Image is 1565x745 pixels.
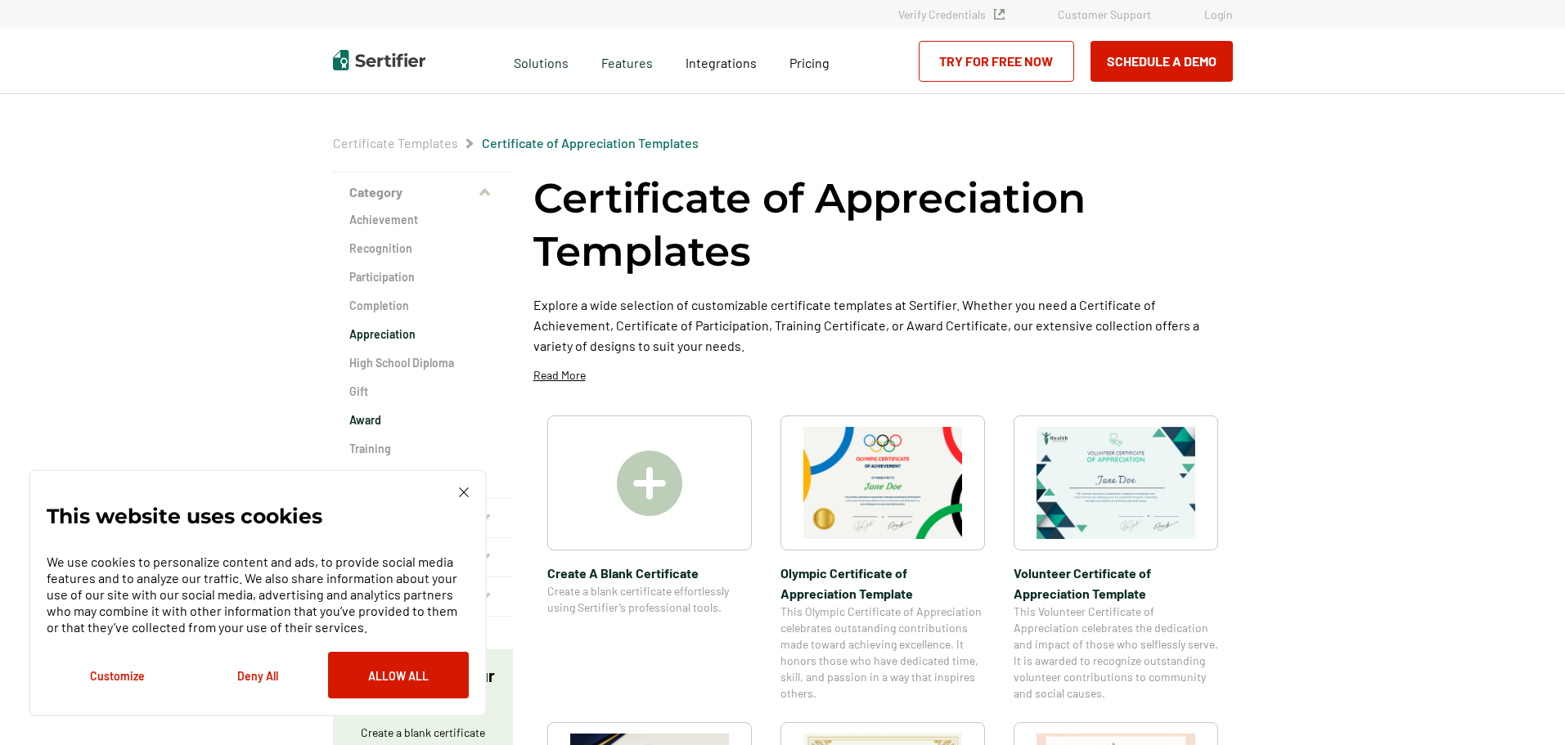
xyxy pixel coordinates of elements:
img: Volunteer Certificate of Appreciation Template [1037,427,1195,539]
button: Allow All [328,652,469,698]
a: Participation [349,269,497,285]
a: Recognition [349,240,497,257]
a: Olympic Certificate of Appreciation​ TemplateOlympic Certificate of Appreciation​ TemplateThis Ol... [780,415,985,702]
a: Appreciation [349,326,497,343]
a: Customer Support [1058,7,1151,21]
a: Certificate of Appreciation Templates [482,135,699,150]
p: This website uses cookies [47,508,322,524]
a: High School Diploma [349,355,497,371]
span: Olympic Certificate of Appreciation​ Template [780,563,985,604]
a: Completion [349,298,497,314]
span: Features [601,51,653,71]
span: Certificate Templates [333,135,458,151]
button: Category [333,173,513,212]
a: Try for Free Now [919,41,1074,82]
span: This Olympic Certificate of Appreciation celebrates outstanding contributions made toward achievi... [780,604,985,702]
a: Award [349,412,497,429]
button: Customize [47,652,187,698]
div: Category [333,212,513,499]
iframe: Chat Widget [1483,666,1565,745]
img: Sertifier | Digital Credentialing Platform [333,50,425,70]
button: Deny All [187,652,328,698]
span: Certificate of Appreciation Templates [482,135,699,151]
span: Create A Blank Certificate [547,563,752,583]
span: This Volunteer Certificate of Appreciation celebrates the dedication and impact of those who self... [1014,604,1218,702]
span: Create a blank certificate effortlessly using Sertifier’s professional tools. [547,583,752,616]
a: Achievement [349,212,497,228]
span: Solutions [514,51,569,71]
img: Olympic Certificate of Appreciation​ Template [803,427,962,539]
p: Explore a wide selection of customizable certificate templates at Sertifier. Whether you need a C... [533,294,1233,356]
button: Schedule a Demo [1091,41,1233,82]
a: Integrations [686,51,757,71]
img: Create A Blank Certificate [617,451,682,516]
span: Volunteer Certificate of Appreciation Template [1014,563,1218,604]
a: Certificate Templates [333,135,458,150]
a: Verify Credentials [898,7,1005,21]
a: Pricing [789,51,830,71]
a: Login [1204,7,1233,21]
p: We use cookies to personalize content and ads, to provide social media features and to analyze ou... [47,554,469,635]
img: Cookie Popup Close [459,487,469,497]
span: Pricing [789,55,830,70]
h1: Certificate of Appreciation Templates [533,172,1233,278]
a: Gift [349,384,497,400]
a: Training [349,441,497,457]
img: Verified [994,9,1005,20]
p: Read More [533,367,586,384]
div: Breadcrumb [333,135,699,151]
a: Volunteer Certificate of Appreciation TemplateVolunteer Certificate of Appreciation TemplateThis ... [1014,415,1218,702]
span: Integrations [686,55,757,70]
